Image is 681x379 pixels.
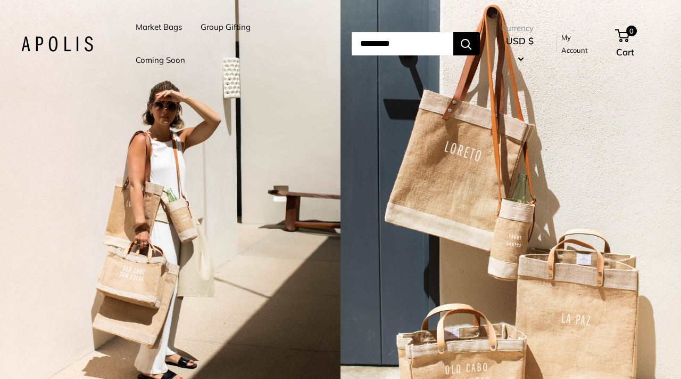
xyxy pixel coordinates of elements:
a: 0 Cart [616,27,660,61]
a: Market Bags [136,20,182,35]
span: USD $ [506,35,534,46]
input: Search... [352,32,453,55]
span: 0 [626,26,637,36]
button: USD $ [501,33,538,67]
a: My Account [561,31,597,57]
a: Coming Soon [136,53,185,68]
a: Group Gifting [201,20,251,35]
span: Cart [616,46,634,58]
img: Apolis [21,36,93,52]
span: Currency [501,21,538,36]
button: Search [453,32,480,55]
